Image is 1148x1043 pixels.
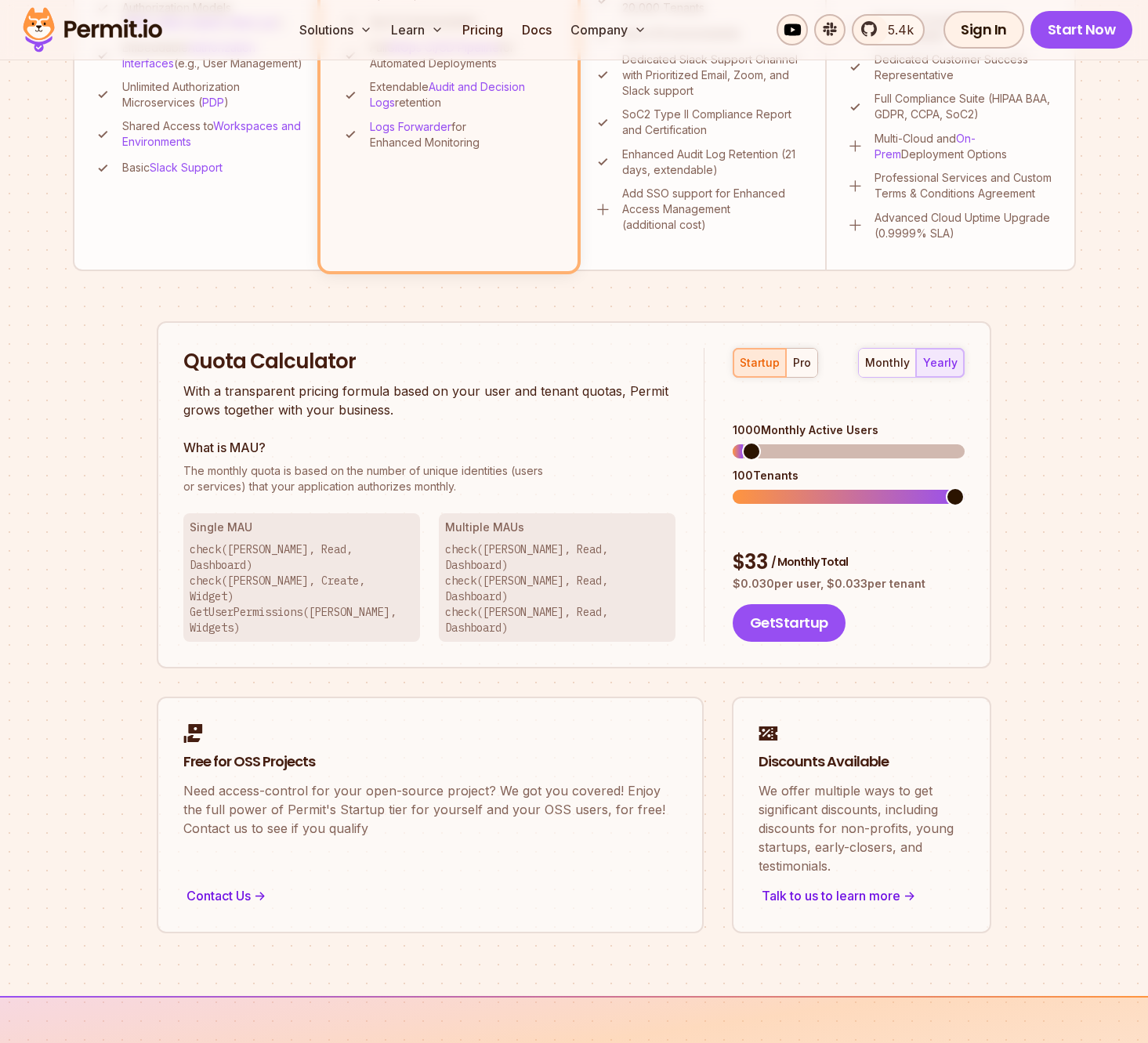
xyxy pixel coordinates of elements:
[183,382,675,419] p: With a transparent pricing formula based on your user and tenant quotas, Permit grows together wi...
[122,160,223,176] p: Basic
[183,438,675,457] h3: What is MAU?
[183,348,675,376] h2: Quota Calculator
[875,210,1056,241] p: Advanced Cloud Uptime Upgrade (0.9999% SLA)
[122,41,255,70] a: Authorization Interfaces
[733,604,846,642] button: GetStartup
[370,120,451,133] a: Logs Forwarder
[385,14,450,45] button: Learn
[622,186,806,233] p: Add SSO support for Enhanced Access Management (additional cost)
[190,541,414,636] p: check([PERSON_NAME], Read, Dashboard) check([PERSON_NAME], Create, Widget) GetUserPermissions([PE...
[875,132,976,161] a: On-Prem
[157,697,704,933] a: Free for OSS ProjectsNeed access-control for your open-source project? We got you covered! Enjoy ...
[759,885,965,907] div: Talk to us to learn more
[254,886,266,905] span: ->
[904,886,915,905] span: ->
[852,14,925,45] a: 5.4k
[445,520,669,535] h3: Multiple MAUs
[445,541,669,636] p: check([PERSON_NAME], Read, Dashboard) check([PERSON_NAME], Read, Dashboard) check([PERSON_NAME], ...
[943,11,1024,49] a: Sign In
[875,91,1056,122] p: Full Compliance Suite (HIPAA BAA, GDPR, CCPA, SoC2)
[875,170,1056,201] p: Professional Services and Custom Terms & Conditions Agreement
[183,463,675,494] p: or services) that your application authorizes monthly.
[622,52,806,99] p: Dedicated Slack Support Channel with Prioritized Email, Zoom, and Slack support
[622,147,806,178] p: Enhanced Audit Log Retention (21 days, extendable)
[759,752,965,772] h2: Discounts Available
[865,355,910,371] div: monthly
[183,781,677,838] p: Need access-control for your open-source project? We got you covered! Enjoy the full power of Per...
[793,355,811,371] div: pro
[733,576,965,592] p: $ 0.030 per user, $ 0.033 per tenant
[771,554,848,570] span: / Monthly Total
[190,520,414,535] h3: Single MAU
[516,14,558,45] a: Docs
[122,118,305,150] p: Shared Access to
[622,107,806,138] p: SoC2 Type II Compliance Report and Certification
[1030,11,1133,49] a: Start Now
[878,20,914,39] span: 5.4k
[370,80,525,109] a: Audit and Decision Logs
[564,14,653,45] button: Company
[122,79,305,110] p: Unlimited Authorization Microservices ( )
[183,463,675,479] span: The monthly quota is based on the number of unique identities (users
[733,468,965,483] div: 100 Tenants
[456,14,509,45] a: Pricing
[732,697,991,933] a: Discounts AvailableWe offer multiple ways to get significant discounts, including discounts for n...
[293,14,378,45] button: Solutions
[202,96,224,109] a: PDP
[875,52,1056,83] p: Dedicated Customer Success Representative
[370,79,557,110] p: Extendable retention
[733,422,965,438] div: 1000 Monthly Active Users
[16,3,169,56] img: Permit logo
[759,781,965,875] p: We offer multiple ways to get significant discounts, including discounts for non-profits, young s...
[875,131,1056,162] p: Multi-Cloud and Deployment Options
[733,549,965,577] div: $ 33
[370,119,557,150] p: for Enhanced Monitoring
[150,161,223,174] a: Slack Support
[183,752,677,772] h2: Free for OSS Projects
[183,885,677,907] div: Contact Us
